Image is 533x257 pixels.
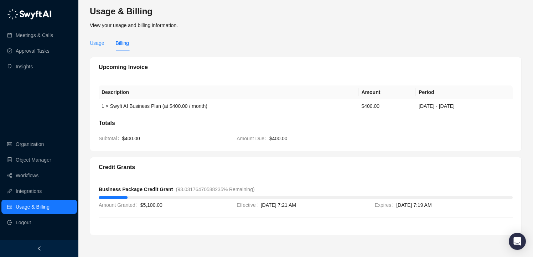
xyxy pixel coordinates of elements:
span: [DATE] 7:21 AM [261,201,369,209]
td: $400.00 [359,99,416,113]
div: Credit Grants [99,163,513,172]
a: Insights [16,59,33,74]
span: Subtotal [99,135,122,142]
a: Organization [16,137,44,151]
strong: Business Package Credit Grant [99,187,173,192]
a: Meetings & Calls [16,28,53,42]
span: [DATE] 7:19 AM [396,201,513,209]
a: Usage & Billing [16,200,50,214]
td: [DATE] - [DATE] [416,99,513,113]
span: Logout [16,215,31,230]
div: Open Intercom Messenger [509,233,526,250]
td: 1 × Swyft AI Business Plan (at $400.00 / month) [99,99,359,113]
div: Billing [115,39,129,47]
img: logo-05li4sbe.png [7,9,52,20]
span: View your usage and billing information. [90,22,178,28]
span: ( 93.03176470588235 % Remaining) [176,187,255,192]
div: Totals [99,119,513,127]
span: Effective [237,201,260,209]
th: Description [99,85,359,99]
a: Approval Tasks [16,44,50,58]
span: Amount Due [237,135,269,142]
a: Workflows [16,168,38,183]
span: logout [7,220,12,225]
span: Amount Granted [99,201,140,209]
h3: Usage & Billing [90,6,522,17]
th: Amount [359,85,416,99]
th: Period [416,85,513,99]
span: left [37,246,42,251]
span: $400.00 [122,135,231,142]
div: Upcoming Invoice [99,63,513,72]
a: Object Manager [16,153,51,167]
a: Integrations [16,184,42,198]
div: Usage [90,39,104,47]
span: Expires [375,201,397,209]
span: $5,100.00 [140,201,231,209]
span: $400.00 [269,135,513,142]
